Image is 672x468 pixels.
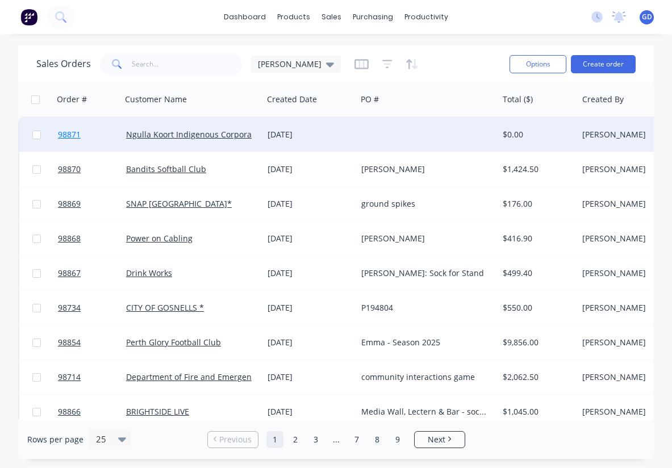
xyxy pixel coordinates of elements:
a: Page 1 is your current page [266,431,283,448]
div: $550.00 [503,302,569,314]
div: Media Wall, Lectern & Bar - sock only [361,406,487,417]
div: $1,045.00 [503,406,569,417]
div: P194804 [361,302,487,314]
div: Customer Name [125,94,187,105]
div: purchasing [347,9,399,26]
a: Bandits Softball Club [126,164,206,174]
div: Created By [582,94,624,105]
span: 98854 [58,337,81,348]
button: Create order [571,55,636,73]
span: 98869 [58,198,81,210]
a: Page 9 [389,431,406,448]
div: [DATE] [268,268,352,279]
a: 98866 [58,395,126,429]
div: sales [316,9,347,26]
a: Page 7 [348,431,365,448]
a: CITY OF GOSNELLS * [126,302,204,313]
a: SNAP [GEOGRAPHIC_DATA]* [126,198,232,209]
span: [PERSON_NAME] [258,58,322,70]
div: [DATE] [268,198,352,210]
a: 98870 [58,152,126,186]
div: [DATE] [268,371,352,383]
div: $416.90 [503,233,569,244]
span: Next [428,434,445,445]
a: Previous page [208,434,258,445]
span: 98714 [58,371,81,383]
span: 98871 [58,129,81,140]
img: Factory [20,9,37,26]
div: $0.00 [503,129,569,140]
a: 98854 [58,325,126,360]
a: 98869 [58,187,126,221]
a: Department of Fire and Emergency Services [126,371,293,382]
a: Ngulla Koort Indigenous Corporation [126,129,266,140]
span: 98870 [58,164,81,175]
span: 98866 [58,406,81,417]
div: $1,424.50 [503,164,569,175]
a: 98734 [58,291,126,325]
div: products [272,9,316,26]
div: [DATE] [268,233,352,244]
h1: Sales Orders [36,58,91,69]
div: Created Date [267,94,317,105]
div: community interactions game [361,371,487,383]
a: Drink Works [126,268,172,278]
a: Page 3 [307,431,324,448]
a: Jump forward [328,431,345,448]
span: 98734 [58,302,81,314]
div: productivity [399,9,454,26]
ul: Pagination [203,431,470,448]
div: Total ($) [503,94,533,105]
span: 98868 [58,233,81,244]
a: Page 2 [287,431,304,448]
a: 98714 [58,360,126,394]
div: ground spikes [361,198,487,210]
div: Emma - Season 2025 [361,337,487,348]
div: PO # [361,94,379,105]
div: $2,062.50 [503,371,569,383]
span: Previous [219,434,252,445]
a: 98868 [58,222,126,256]
div: [PERSON_NAME]: Sock for Stand [361,268,487,279]
a: Power on Cabling [126,233,193,244]
div: $176.00 [503,198,569,210]
a: dashboard [218,9,272,26]
div: [DATE] [268,164,352,175]
a: 98871 [58,118,126,152]
a: Perth Glory Football Club [126,337,221,348]
div: Order # [57,94,87,105]
a: Next page [415,434,465,445]
div: [DATE] [268,302,352,314]
div: [DATE] [268,406,352,417]
a: 98867 [58,256,126,290]
input: Search... [132,53,243,76]
div: [DATE] [268,129,352,140]
div: $9,856.00 [503,337,569,348]
button: Options [510,55,566,73]
a: Page 8 [369,431,386,448]
a: BRIGHTSIDE LIVE [126,406,189,417]
div: $499.40 [503,268,569,279]
span: Rows per page [27,434,84,445]
div: [PERSON_NAME] [361,233,487,244]
div: [PERSON_NAME] [361,164,487,175]
div: [DATE] [268,337,352,348]
span: 98867 [58,268,81,279]
span: GD [642,12,652,22]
